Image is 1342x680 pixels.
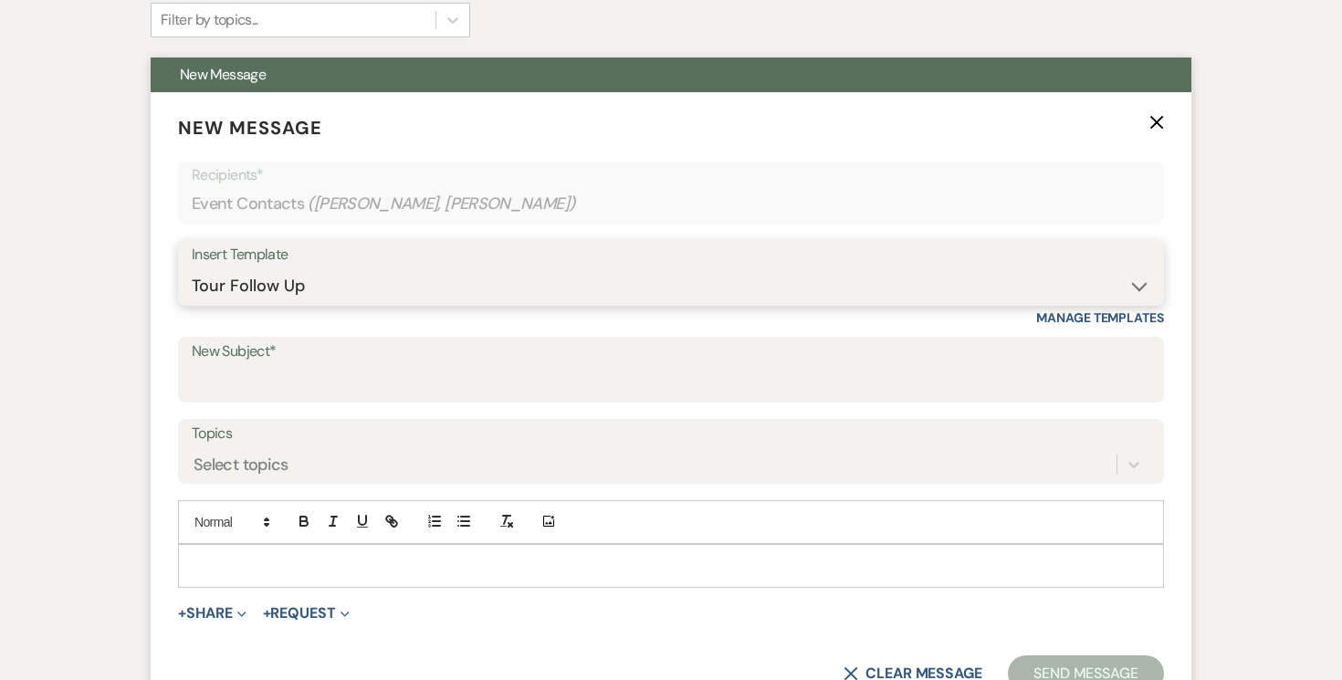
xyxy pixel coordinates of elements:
div: Event Contacts [192,186,1150,222]
span: + [178,606,186,621]
button: Share [178,606,246,621]
div: Filter by topics... [161,9,258,31]
label: New Subject* [192,339,1150,365]
p: Recipients* [192,163,1150,187]
div: Select topics [194,452,288,476]
a: Manage Templates [1036,309,1164,326]
span: New Message [178,116,322,140]
span: + [263,606,271,621]
span: ( [PERSON_NAME], [PERSON_NAME] ) [308,192,576,216]
button: Request [263,606,350,621]
span: New Message [180,65,266,84]
label: Topics [192,421,1150,447]
div: Insert Template [192,242,1150,268]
